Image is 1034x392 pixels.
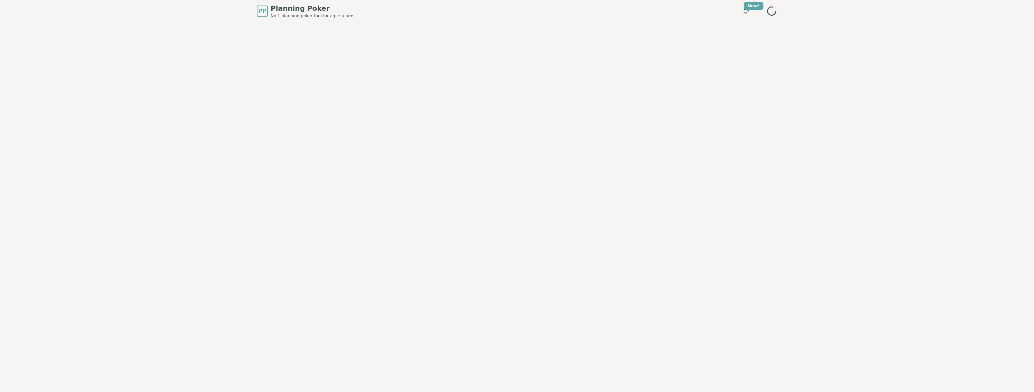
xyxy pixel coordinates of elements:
button: New! [740,5,752,17]
div: New! [744,2,763,10]
span: Planning Poker [271,3,354,13]
a: PPPlanning PokerNo.1 planning poker tool for agile teams [257,3,354,19]
span: No.1 planning poker tool for agile teams [271,13,354,19]
span: PP [258,7,266,15]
